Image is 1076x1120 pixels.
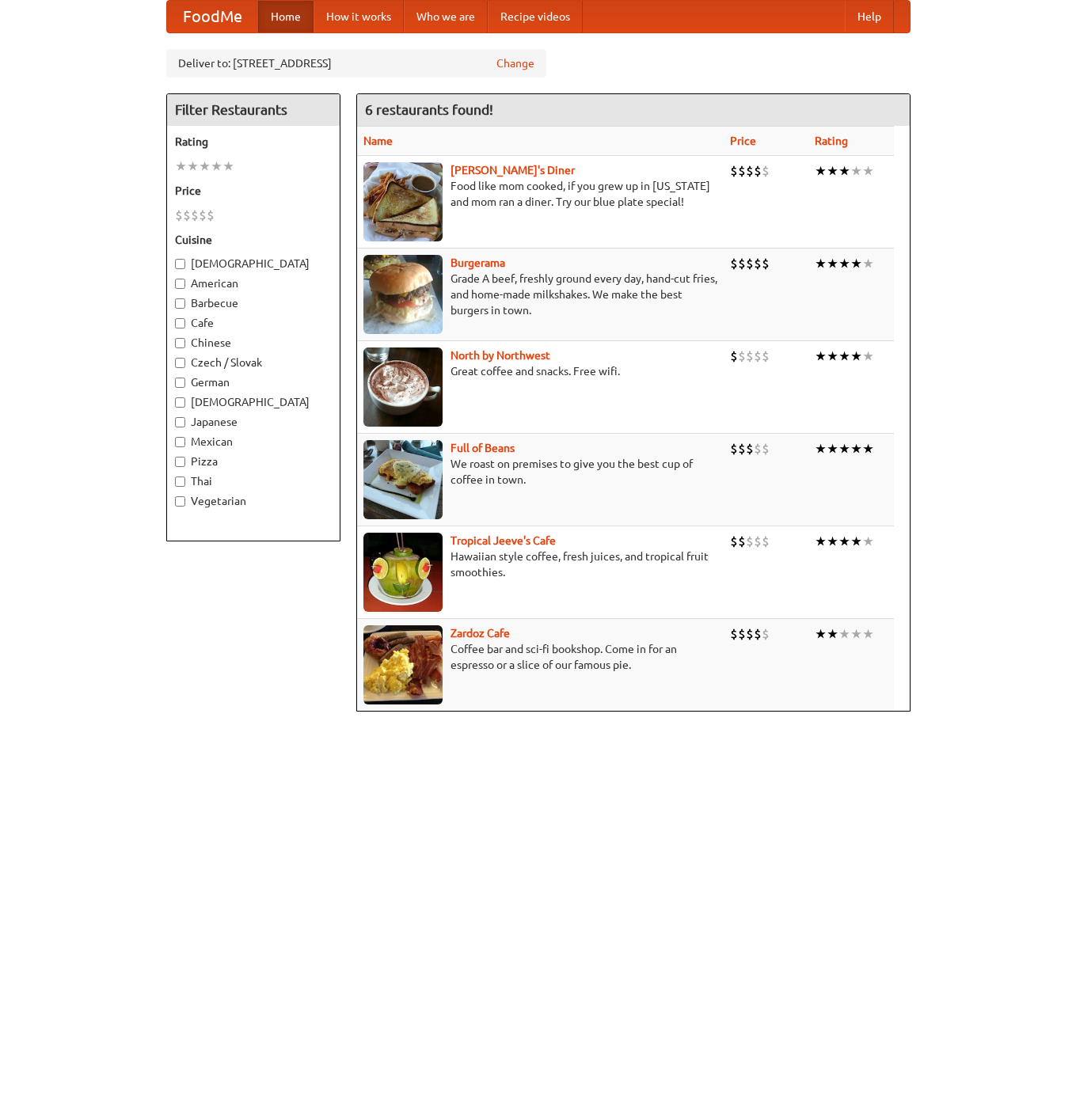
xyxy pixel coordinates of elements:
[746,347,754,365] li: $
[738,625,746,643] li: $
[827,347,838,365] li: ★
[451,442,515,454] a: Full of Beans
[175,358,185,368] input: Czech / Slovak
[363,347,443,427] img: north.jpg
[738,440,746,457] li: $
[762,347,770,365] li: $
[363,271,717,318] p: Grade A beef, freshly ground every day, hand-cut fries, and home-made milkshakes. We make the bes...
[754,440,762,457] li: $
[175,259,185,269] input: [DEMOGRAPHIC_DATA]
[862,255,874,272] li: ★
[175,417,185,427] input: Japanese
[175,397,185,408] input: [DEMOGRAPHIC_DATA]
[175,232,332,248] h5: Cuisine
[175,457,185,467] input: Pizza
[762,625,770,643] li: $
[187,158,199,175] li: ★
[451,256,505,269] a: Burgerama
[175,437,185,447] input: Mexican
[862,347,874,365] li: ★
[451,349,550,362] a: North by Northwest
[845,1,894,32] a: Help
[363,363,717,379] p: Great coffee and snacks. Free wifi.
[363,162,443,241] img: sallys.jpg
[827,625,838,643] li: ★
[850,533,862,550] li: ★
[175,476,185,487] input: Thai
[199,207,207,224] li: $
[827,162,838,180] li: ★
[815,625,827,643] li: ★
[363,440,443,519] img: beans.jpg
[850,347,862,365] li: ★
[862,440,874,457] li: ★
[207,207,215,224] li: $
[815,255,827,272] li: ★
[746,625,754,643] li: $
[175,394,332,410] label: [DEMOGRAPHIC_DATA]
[862,533,874,550] li: ★
[175,355,332,370] label: Czech / Slovak
[738,347,746,365] li: $
[762,533,770,550] li: $
[363,641,717,673] p: Coffee bar and sci-fi bookshop. Come in for an espresso or a slice of our famous pie.
[175,298,185,309] input: Barbecue
[838,625,850,643] li: ★
[175,378,185,388] input: German
[762,440,770,457] li: $
[815,347,827,365] li: ★
[838,162,850,180] li: ★
[815,533,827,550] li: ★
[762,162,770,180] li: $
[175,473,332,489] label: Thai
[363,533,443,612] img: jeeves.jpg
[746,255,754,272] li: $
[451,534,556,547] a: Tropical Jeeve's Cafe
[738,533,746,550] li: $
[815,162,827,180] li: ★
[754,162,762,180] li: $
[258,1,314,32] a: Home
[363,135,393,147] a: Name
[862,162,874,180] li: ★
[365,102,493,117] ng-pluralize: 6 restaurants found!
[850,440,862,457] li: ★
[183,207,191,224] li: $
[175,496,185,507] input: Vegetarian
[730,135,756,147] a: Price
[363,625,443,704] img: zardoz.jpg
[175,183,332,199] h5: Price
[850,162,862,180] li: ★
[815,440,827,457] li: ★
[175,315,332,331] label: Cafe
[175,158,187,175] li: ★
[815,135,848,147] a: Rating
[175,335,332,351] label: Chinese
[850,625,862,643] li: ★
[746,162,754,180] li: $
[175,295,332,311] label: Barbecue
[451,164,575,177] b: [PERSON_NAME]'s Diner
[738,255,746,272] li: $
[488,1,583,32] a: Recipe videos
[730,625,738,643] li: $
[746,440,754,457] li: $
[451,627,510,640] a: Zardoz Cafe
[167,1,258,32] a: FoodMe
[175,338,185,348] input: Chinese
[838,440,850,457] li: ★
[175,207,183,224] li: $
[175,275,332,291] label: American
[363,178,717,210] p: Food like mom cooked, if you grew up in [US_STATE] and mom ran a diner. Try our blue plate special!
[730,347,738,365] li: $
[730,440,738,457] li: $
[850,255,862,272] li: ★
[175,318,185,328] input: Cafe
[175,134,332,150] h5: Rating
[827,255,838,272] li: ★
[166,49,546,78] div: Deliver to: [STREET_ADDRESS]
[222,158,234,175] li: ★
